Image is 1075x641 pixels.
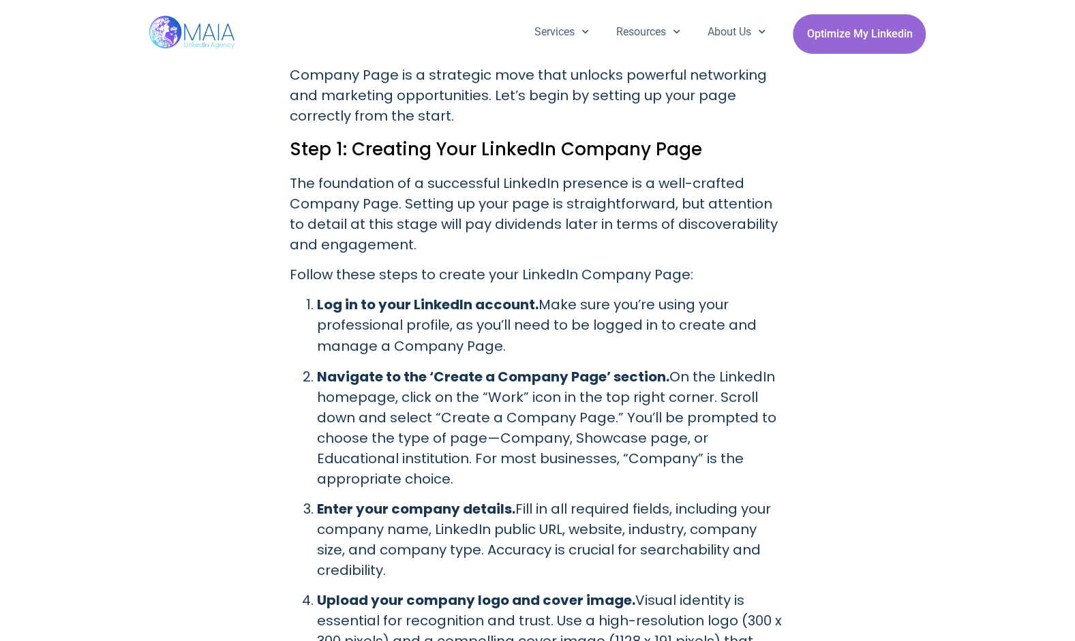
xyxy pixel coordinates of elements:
a: Resources [603,14,694,50]
span: Optimize My Linkedin [806,21,912,47]
p: Follow these steps to create your LinkedIn Company Page: [290,264,786,285]
strong: Log in to your LinkedIn account. [317,295,539,314]
a: Services [521,14,603,50]
a: Optimize My Linkedin [793,14,926,54]
p: Make sure you’re using your professional profile, as you’ll need to be logged in to create and ma... [317,294,786,356]
p: The foundation of a successful LinkedIn presence is a well-crafted Company Page. Setting up your ... [290,173,786,255]
strong: Navigate to the ‘Create a Company Page’ section. [317,366,669,386]
p: Whether you’re a startup, SMB, or enterprise, creating a LinkedIn Company Page is a strategic mov... [290,44,786,126]
a: About Us [694,14,779,50]
strong: Upload your company logo and cover image. [317,590,635,609]
p: On the LinkedIn homepage, click on the “Work” icon in the top right corner. Scroll down and selec... [317,366,786,488]
h2: Step 1: Creating Your LinkedIn Company Page [290,136,786,162]
p: Fill in all required fields, including your company name, LinkedIn public URL, website, industry,... [317,498,786,580]
strong: Enter your company details. [317,499,515,518]
nav: Menu [521,14,780,50]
